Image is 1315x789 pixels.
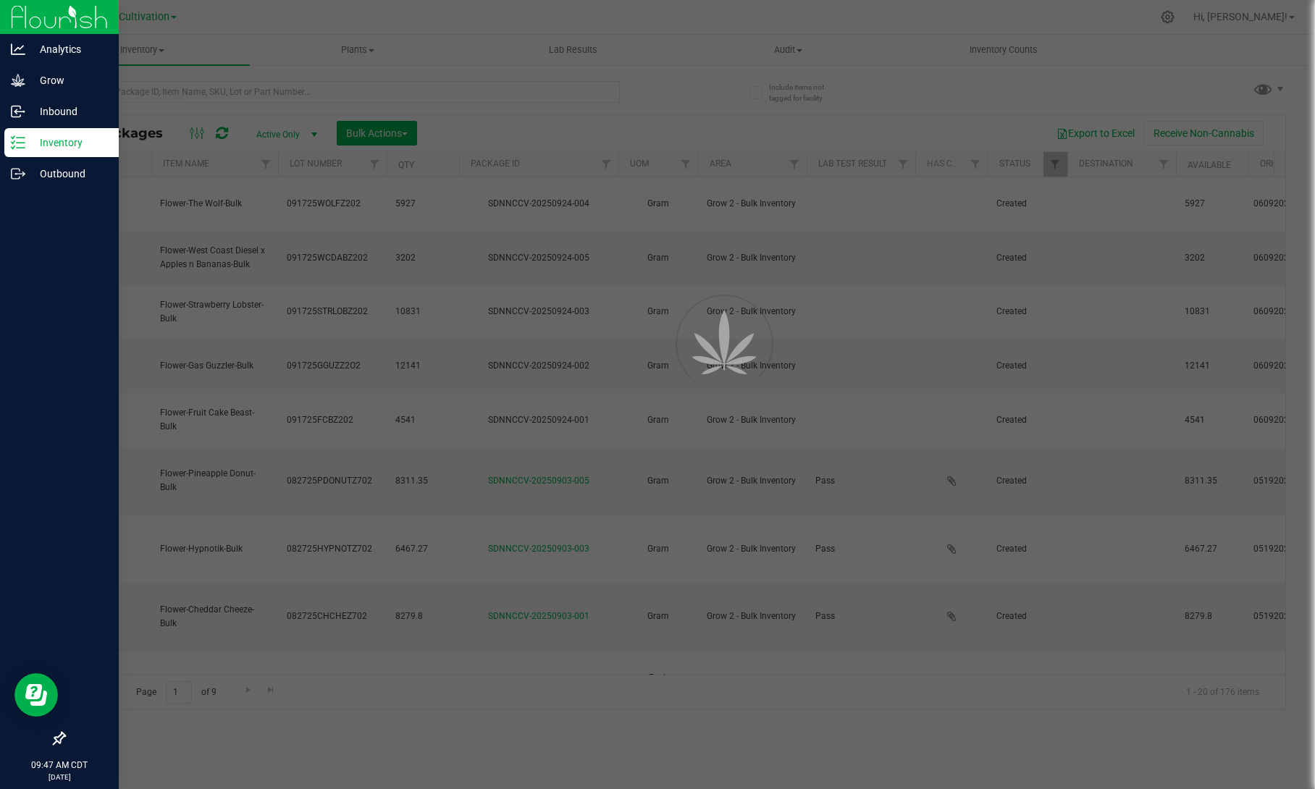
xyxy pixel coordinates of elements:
inline-svg: Outbound [11,166,25,181]
p: Inventory [25,134,112,151]
p: Grow [25,72,112,89]
p: [DATE] [7,772,112,782]
inline-svg: Inbound [11,104,25,119]
inline-svg: Analytics [11,42,25,56]
inline-svg: Grow [11,73,25,88]
p: Inbound [25,103,112,120]
inline-svg: Inventory [11,135,25,150]
p: Analytics [25,41,112,58]
p: 09:47 AM CDT [7,759,112,772]
p: Outbound [25,165,112,182]
iframe: Resource center [14,673,58,717]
